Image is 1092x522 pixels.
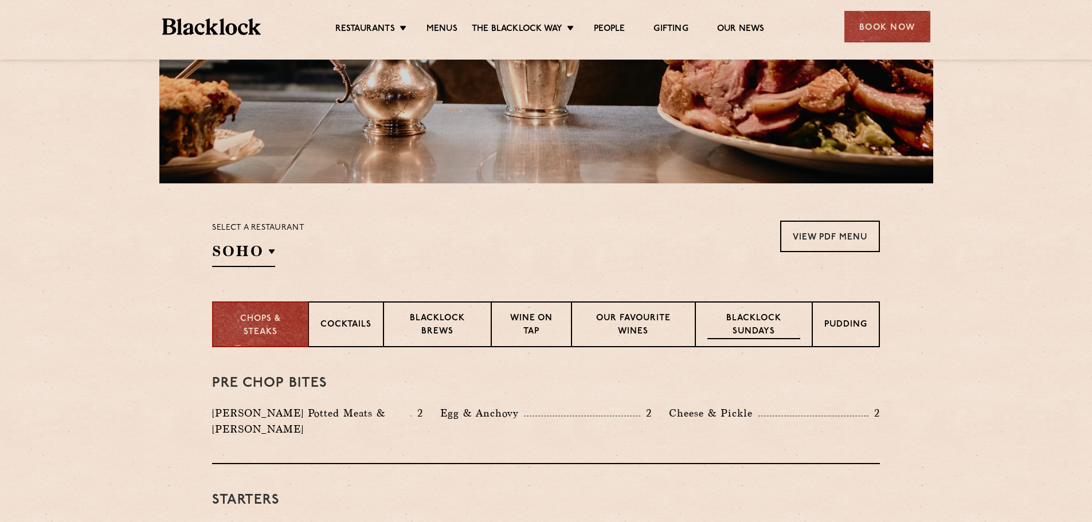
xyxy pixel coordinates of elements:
p: Blacklock Brews [396,312,479,339]
p: 2 [868,406,880,421]
h2: SOHO [212,241,275,267]
p: Wine on Tap [503,312,559,339]
a: People [594,23,625,36]
a: Our News [717,23,765,36]
p: 2 [412,406,423,421]
p: Cheese & Pickle [669,405,758,421]
p: Our favourite wines [584,312,683,339]
p: Egg & Anchovy [440,405,524,421]
p: Chops & Steaks [225,313,296,339]
a: View PDF Menu [780,221,880,252]
h3: Starters [212,493,880,508]
p: Pudding [824,319,867,333]
a: The Blacklock Way [472,23,562,36]
a: Menus [426,23,457,36]
p: Cocktails [320,319,371,333]
p: [PERSON_NAME] Potted Meats & [PERSON_NAME] [212,405,410,437]
p: Select a restaurant [212,221,304,236]
h3: Pre Chop Bites [212,376,880,391]
div: Book Now [844,11,930,42]
a: Gifting [653,23,688,36]
p: 2 [640,406,652,421]
a: Restaurants [335,23,395,36]
img: BL_Textured_Logo-footer-cropped.svg [162,18,261,35]
p: Blacklock Sundays [707,312,800,339]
